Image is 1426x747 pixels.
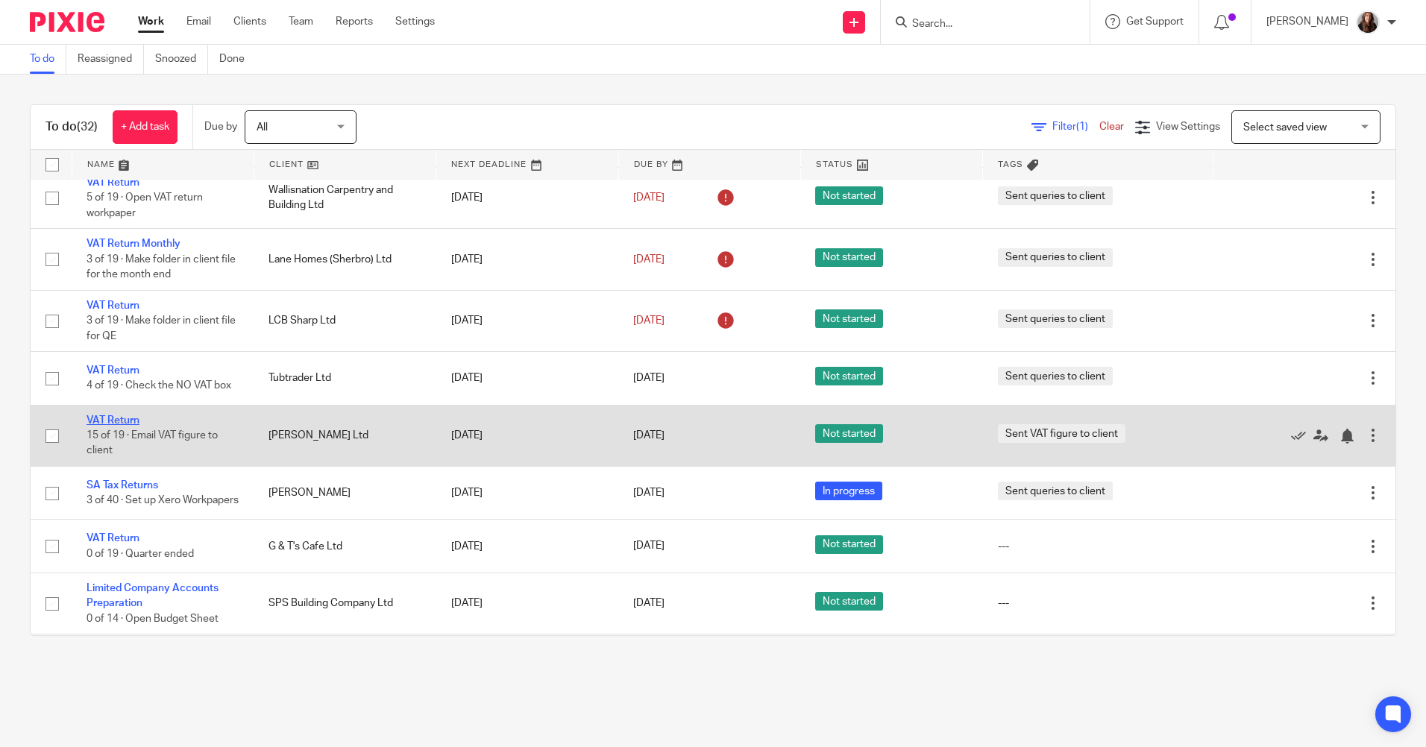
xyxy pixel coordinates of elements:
[436,520,618,573] td: [DATE]
[87,549,194,559] span: 0 of 19 · Quarter ended
[138,14,164,29] a: Work
[911,18,1045,31] input: Search
[1076,122,1088,132] span: (1)
[233,14,266,29] a: Clients
[998,482,1113,500] span: Sent queries to client
[815,309,883,328] span: Not started
[78,45,144,74] a: Reassigned
[87,365,139,376] a: VAT Return
[815,248,883,267] span: Not started
[436,167,618,228] td: [DATE]
[633,598,665,608] span: [DATE]
[998,539,1199,554] div: ---
[77,121,98,133] span: (32)
[254,405,436,466] td: [PERSON_NAME] Ltd
[1356,10,1380,34] img: IMG_0011.jpg
[815,424,883,443] span: Not started
[254,290,436,351] td: LCB Sharp Ltd
[87,583,219,608] a: Limited Company Accounts Preparation
[633,315,665,326] span: [DATE]
[436,352,618,405] td: [DATE]
[254,167,436,228] td: Wallisnation Carpentry and Building Ltd
[254,573,436,634] td: SPS Building Company Ltd
[30,45,66,74] a: To do
[395,14,435,29] a: Settings
[436,634,618,687] td: [DATE]
[254,229,436,290] td: Lane Homes (Sherbro) Ltd
[87,533,139,543] a: VAT Return
[113,110,178,144] a: + Add task
[436,573,618,634] td: [DATE]
[87,254,236,280] span: 3 of 19 · Make folder in client file for the month end
[998,367,1113,385] span: Sent queries to client
[87,239,180,249] a: VAT Return Monthly
[1266,14,1348,29] p: [PERSON_NAME]
[633,430,665,441] span: [DATE]
[1156,122,1220,132] span: View Settings
[633,488,665,498] span: [DATE]
[1126,16,1184,27] span: Get Support
[815,482,882,500] span: In progress
[998,160,1023,168] span: Tags
[87,380,231,391] span: 4 of 19 · Check the NO VAT box
[257,122,268,133] span: All
[815,186,883,205] span: Not started
[998,309,1113,328] span: Sent queries to client
[998,596,1199,611] div: ---
[186,14,211,29] a: Email
[155,45,208,74] a: Snoozed
[815,367,883,385] span: Not started
[87,614,219,624] span: 0 of 14 · Open Budget Sheet
[1052,122,1099,132] span: Filter
[1291,428,1313,443] a: Mark as done
[204,119,237,134] p: Due by
[254,634,436,687] td: G & T's Cafe Ltd
[87,480,158,491] a: SA Tax Returns
[998,248,1113,267] span: Sent queries to client
[87,177,139,188] a: VAT Return
[254,352,436,405] td: Tubtrader Ltd
[998,424,1125,443] span: Sent VAT figure to client
[87,300,139,311] a: VAT Return
[436,467,618,520] td: [DATE]
[436,405,618,466] td: [DATE]
[815,535,883,554] span: Not started
[87,415,139,426] a: VAT Return
[998,186,1113,205] span: Sent queries to client
[289,14,313,29] a: Team
[87,315,236,341] span: 3 of 19 · Make folder in client file for QE
[254,520,436,573] td: G & T's Cafe Ltd
[633,541,665,552] span: [DATE]
[87,495,239,505] span: 3 of 40 · Set up Xero Workpapers
[633,373,665,383] span: [DATE]
[45,119,98,135] h1: To do
[633,192,665,203] span: [DATE]
[87,430,218,456] span: 15 of 19 · Email VAT figure to client
[1243,122,1327,133] span: Select saved view
[436,290,618,351] td: [DATE]
[336,14,373,29] a: Reports
[87,192,203,218] span: 5 of 19 · Open VAT return workpaper
[254,467,436,520] td: [PERSON_NAME]
[633,254,665,265] span: [DATE]
[30,12,104,32] img: Pixie
[219,45,256,74] a: Done
[815,592,883,611] span: Not started
[436,229,618,290] td: [DATE]
[1099,122,1124,132] a: Clear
